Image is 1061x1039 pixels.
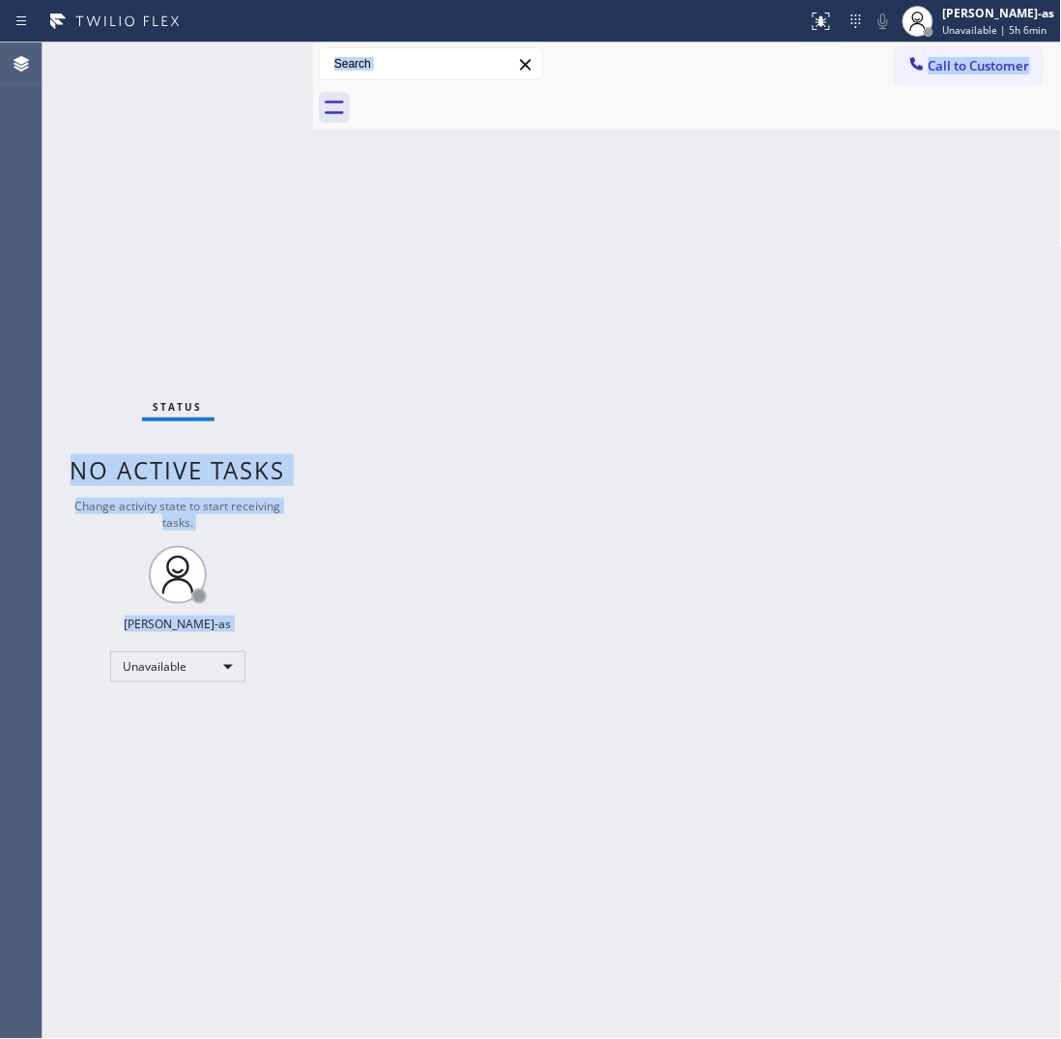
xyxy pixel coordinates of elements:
[125,616,232,632] div: [PERSON_NAME]-as
[895,47,1043,84] button: Call to Customer
[154,400,203,414] span: Status
[110,651,245,682] div: Unavailable
[71,454,286,486] span: No active tasks
[870,8,897,35] button: Mute
[943,23,1047,37] span: Unavailable | 5h 6min
[75,498,281,531] span: Change activity state to start receiving tasks.
[943,5,1055,21] div: [PERSON_NAME]-as
[320,48,542,79] input: Search
[929,57,1030,74] span: Call to Customer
